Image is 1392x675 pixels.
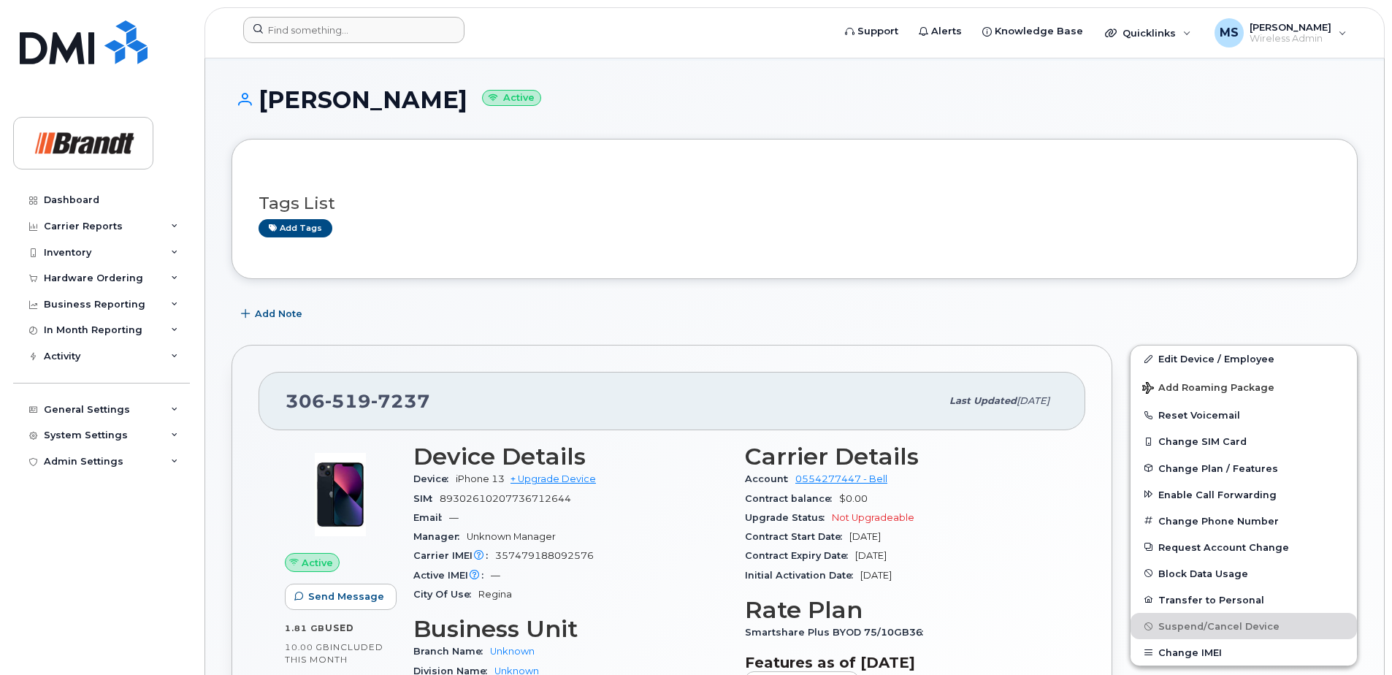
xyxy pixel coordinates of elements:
[1158,489,1277,500] span: Enable Call Forwarding
[949,395,1017,406] span: Last updated
[832,512,914,523] span: Not Upgradeable
[1250,33,1331,45] span: Wireless Admin
[1131,372,1357,402] button: Add Roaming Package
[495,550,594,561] span: 357479188092576
[1131,508,1357,534] button: Change Phone Number
[413,589,478,600] span: City Of Use
[1131,613,1357,639] button: Suspend/Cancel Device
[413,550,495,561] span: Carrier IMEI
[745,512,832,523] span: Upgrade Status
[745,627,930,638] span: Smartshare Plus BYOD 75/10GB36
[745,443,1059,470] h3: Carrier Details
[1142,382,1274,396] span: Add Roaming Package
[325,622,354,633] span: used
[413,493,440,504] span: SIM
[745,654,1059,671] h3: Features as of [DATE]
[440,493,571,504] span: 89302610207736712644
[745,473,795,484] span: Account
[490,646,535,657] a: Unknown
[286,390,430,412] span: 306
[1095,18,1201,47] div: Quicklinks
[972,17,1093,46] a: Knowledge Base
[1131,402,1357,428] button: Reset Voicemail
[1131,587,1357,613] button: Transfer to Personal
[1220,24,1239,42] span: MS
[849,531,881,542] span: [DATE]
[1123,27,1176,39] span: Quicklinks
[467,531,556,542] span: Unknown Manager
[745,570,860,581] span: Initial Activation Date
[413,570,491,581] span: Active IMEI
[995,24,1083,39] span: Knowledge Base
[745,550,855,561] span: Contract Expiry Date
[1204,18,1357,47] div: Megan Scheel
[1131,534,1357,560] button: Request Account Change
[285,584,397,610] button: Send Message
[860,570,892,581] span: [DATE]
[1131,428,1357,454] button: Change SIM Card
[1158,621,1280,632] span: Suspend/Cancel Device
[1131,455,1357,481] button: Change Plan / Features
[855,550,887,561] span: [DATE]
[482,90,541,107] small: Active
[285,642,330,652] span: 10.00 GB
[1250,21,1331,33] span: [PERSON_NAME]
[232,301,315,327] button: Add Note
[1131,346,1357,372] a: Edit Device / Employee
[478,589,512,600] span: Regina
[259,219,332,237] a: Add tags
[413,473,456,484] span: Device
[1131,481,1357,508] button: Enable Call Forwarding
[325,390,371,412] span: 519
[449,512,459,523] span: —
[285,641,383,666] span: included this month
[857,24,898,39] span: Support
[1131,639,1357,666] button: Change IMEI
[413,646,490,657] span: Branch Name
[745,597,1059,623] h3: Rate Plan
[795,473,887,484] a: 0554277447 - Bell
[491,570,500,581] span: —
[285,623,325,633] span: 1.81 GB
[931,24,962,39] span: Alerts
[413,512,449,523] span: Email
[839,493,868,504] span: $0.00
[255,307,302,321] span: Add Note
[232,87,1358,113] h1: [PERSON_NAME]
[297,451,384,538] img: image20231002-3703462-1ig824h.jpeg
[745,531,849,542] span: Contract Start Date
[259,194,1331,213] h3: Tags List
[745,493,839,504] span: Contract balance
[308,590,384,603] span: Send Message
[1131,560,1357,587] button: Block Data Usage
[371,390,430,412] span: 7237
[510,473,596,484] a: + Upgrade Device
[909,17,972,46] a: Alerts
[456,473,505,484] span: iPhone 13
[1017,395,1049,406] span: [DATE]
[835,17,909,46] a: Support
[413,616,727,642] h3: Business Unit
[243,17,464,43] input: Find something...
[302,556,333,570] span: Active
[413,531,467,542] span: Manager
[413,443,727,470] h3: Device Details
[1158,462,1278,473] span: Change Plan / Features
